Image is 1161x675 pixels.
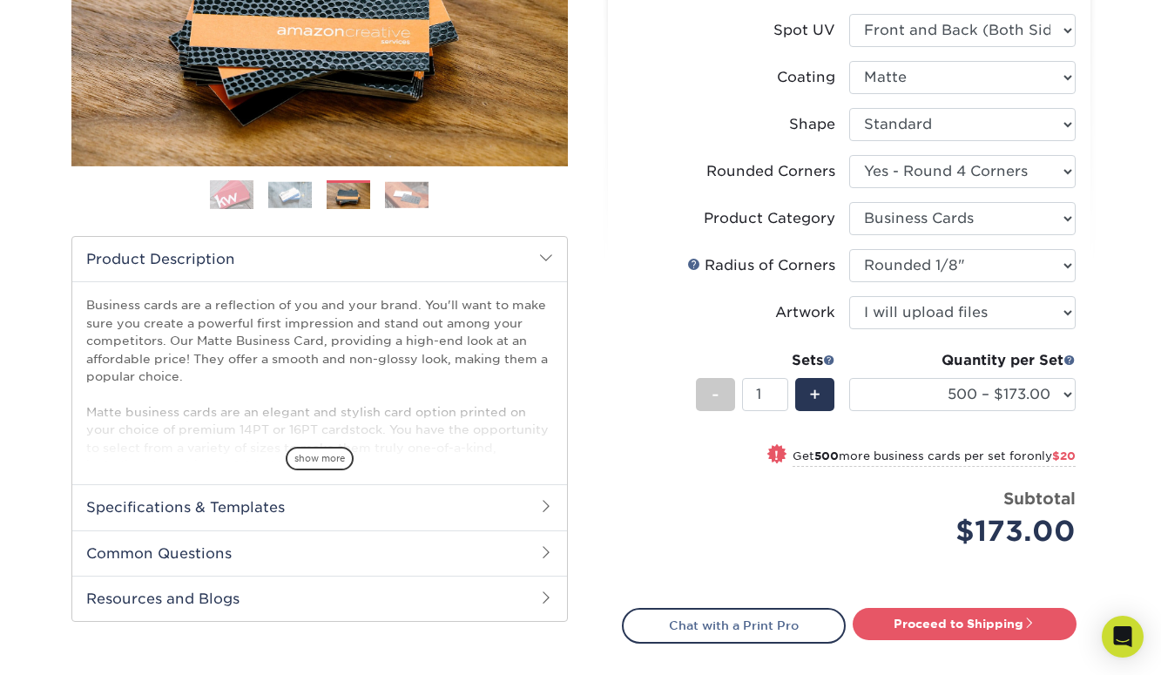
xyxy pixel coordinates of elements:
[1027,449,1076,462] span: only
[1052,449,1076,462] span: $20
[814,449,839,462] strong: 500
[706,161,835,182] div: Rounded Corners
[687,255,835,276] div: Radius of Corners
[210,173,253,217] img: Business Cards 01
[1003,489,1076,508] strong: Subtotal
[862,510,1076,552] div: $173.00
[809,381,820,408] span: +
[704,208,835,229] div: Product Category
[72,530,567,576] h2: Common Questions
[72,237,567,281] h2: Product Description
[1102,616,1144,658] div: Open Intercom Messenger
[849,350,1076,371] div: Quantity per Set
[622,608,846,643] a: Chat with a Print Pro
[327,183,370,210] img: Business Cards 03
[712,381,719,408] span: -
[774,446,779,464] span: !
[696,350,835,371] div: Sets
[853,608,1077,639] a: Proceed to Shipping
[793,449,1076,467] small: Get more business cards per set for
[773,20,835,41] div: Spot UV
[775,302,835,323] div: Artwork
[777,67,835,88] div: Coating
[789,114,835,135] div: Shape
[286,447,354,470] span: show more
[268,181,312,208] img: Business Cards 02
[385,181,429,208] img: Business Cards 04
[72,484,567,530] h2: Specifications & Templates
[72,576,567,621] h2: Resources and Blogs
[86,296,553,544] p: Business cards are a reflection of you and your brand. You'll want to make sure you create a powe...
